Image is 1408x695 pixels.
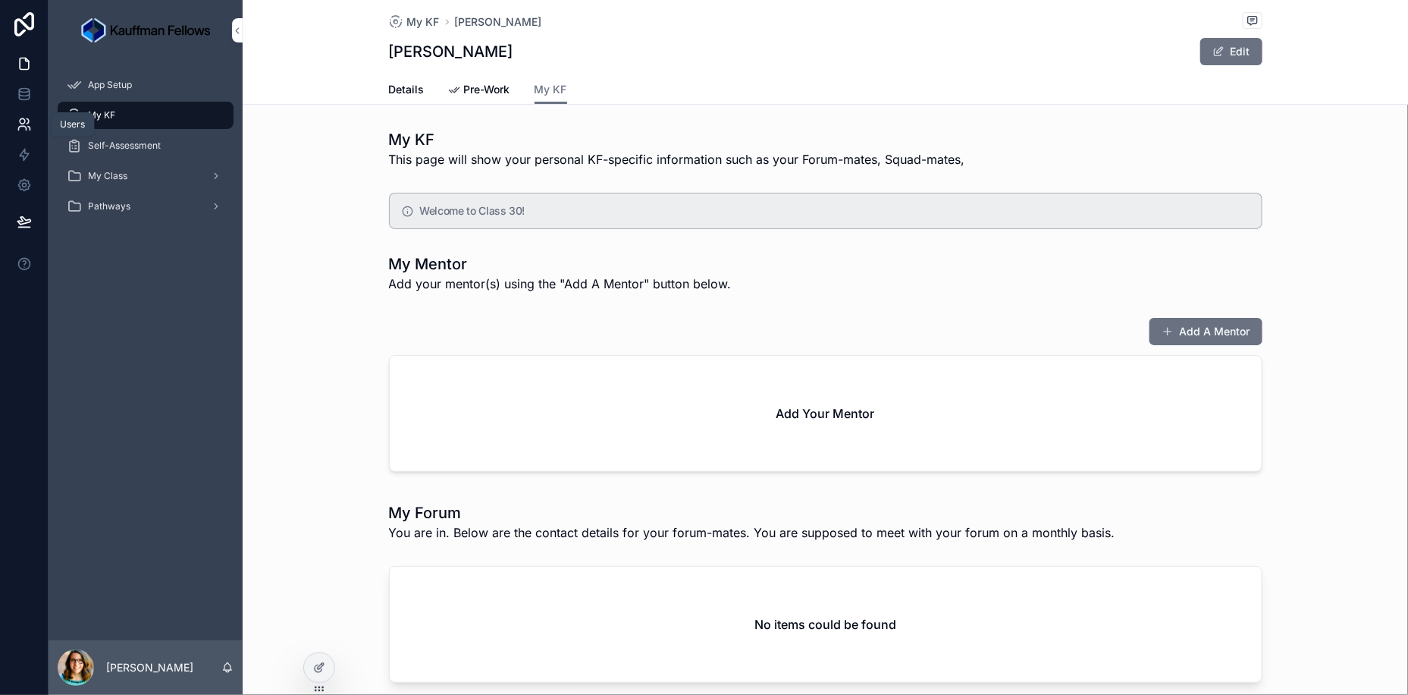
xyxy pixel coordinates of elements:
a: My Class [58,162,234,190]
span: You are in . Below are the contact details for your forum-mates. You are supposed to meet with yo... [389,524,1115,542]
a: Pre-Work [449,76,510,106]
div: Users [61,118,86,131]
span: My Class [88,170,127,182]
span: App Setup [88,79,132,91]
span: Add your mentor(s) using the "Add A Mentor" button below. [389,275,732,293]
span: Pre-Work [464,82,510,97]
h1: My Mentor [389,253,732,275]
button: Edit [1200,38,1262,65]
h2: Add Your Mentor [776,404,875,423]
img: App logo [81,18,210,42]
a: My KF [535,76,567,105]
span: My KF [407,14,440,30]
p: [PERSON_NAME] [106,660,193,675]
h1: My Forum [389,502,1115,524]
button: Add A Mentor [1149,318,1262,345]
a: My KF [389,14,440,30]
span: This page will show your personal KF-specific information such as your Forum-mates, Squad-mates, [389,150,965,168]
span: Self-Assessment [88,140,161,152]
a: Self-Assessment [58,132,234,159]
h1: [PERSON_NAME] [389,41,513,62]
a: Details [389,76,425,106]
span: My KF [535,82,567,97]
span: Pathways [88,200,130,212]
span: Details [389,82,425,97]
div: scrollable content [49,61,243,240]
a: Pathways [58,193,234,220]
a: My KF [58,102,234,129]
span: My KF [88,109,115,121]
h5: Welcome to Class 30! [419,206,1249,216]
h1: My KF [389,129,965,150]
h2: No items could be found [754,615,896,634]
a: App Setup [58,71,234,99]
a: [PERSON_NAME] [455,14,542,30]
